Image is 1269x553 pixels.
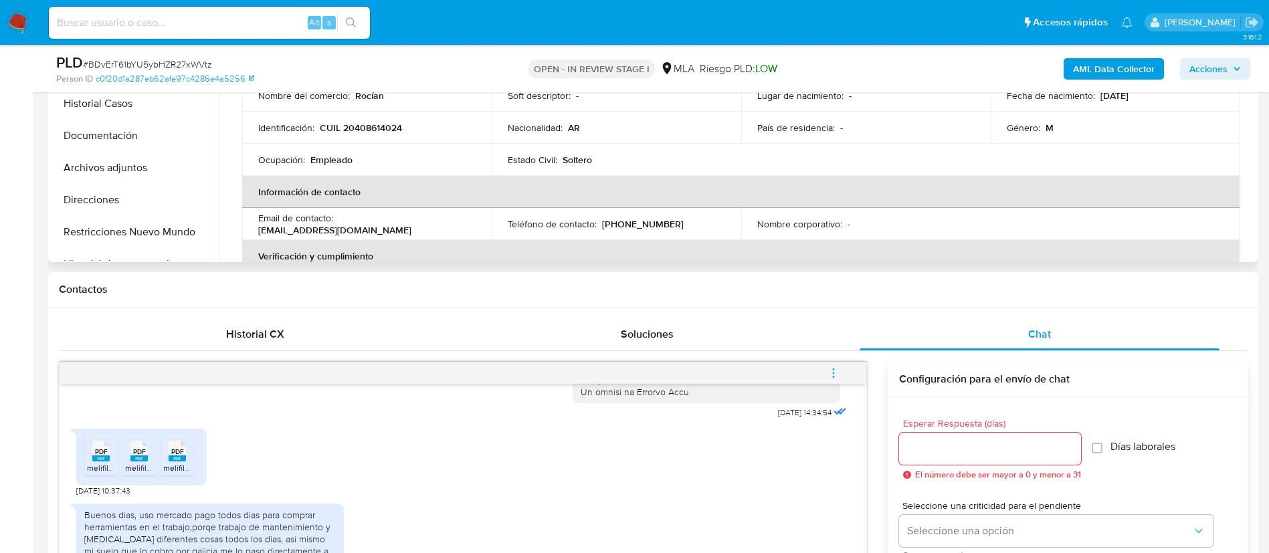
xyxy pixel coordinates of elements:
span: 3.161.2 [1243,31,1262,42]
p: Soft descriptor : [508,90,571,102]
p: - [848,218,850,230]
span: PDF [95,447,108,456]
button: AML Data Collector [1064,58,1164,80]
a: Notificaciones [1121,17,1133,28]
th: Verificación y cumplimiento [242,240,1240,272]
p: Fecha de nacimiento : [1007,90,1095,102]
p: AR [568,122,580,134]
p: Empleado [310,154,353,166]
p: M [1046,122,1054,134]
p: OPEN - IN REVIEW STAGE I [528,60,655,78]
div: MLA [660,62,694,76]
h3: Configuración para el envío de chat [899,372,1237,386]
p: Nacionalidad : [508,122,563,134]
th: Información de contacto [242,176,1240,208]
span: [DATE] 14:34:54 [778,407,832,418]
p: CUIL 20408614024 [320,122,402,134]
span: El número debe ser mayor a 0 y menor a 31 [915,470,1081,479]
p: - [840,122,843,134]
span: Seleccione una opción [907,524,1192,538]
h1: Contactos [59,283,1248,296]
p: [DATE] [1100,90,1129,102]
p: Soltero [563,154,592,166]
span: PDF [133,447,146,456]
span: Chat [1028,326,1051,342]
button: Seleccione una opción [899,515,1213,547]
b: PLD [56,51,83,73]
span: melifile4136100867184921389.pdf [125,462,245,473]
p: [EMAIL_ADDRESS][DOMAIN_NAME] [258,224,411,236]
p: Ocupación : [258,154,305,166]
button: Historial Casos [52,88,219,120]
span: Soluciones [621,326,674,342]
b: AML Data Collector [1073,58,1155,80]
button: Acciones [1180,58,1250,80]
span: [DATE] 10:37:43 [76,485,130,496]
input: days_to_wait [899,440,1081,457]
p: País de residencia : [757,122,835,134]
span: Acciones [1189,58,1228,80]
p: Género : [1007,122,1040,134]
a: Salir [1245,15,1259,29]
p: [PHONE_NUMBER] [602,218,684,230]
p: Teléfono de contacto : [508,218,597,230]
p: Identificación : [258,122,314,134]
span: Días laborales [1110,440,1175,453]
p: - [576,90,579,102]
p: Lugar de nacimiento : [757,90,844,102]
span: LOW [755,61,777,76]
p: - [849,90,852,102]
span: PDF [171,447,184,456]
span: Alt [309,16,320,29]
button: search-icon [337,13,365,32]
span: melifile5481873995484637132.pdf [163,462,286,473]
span: Esperar Respuesta (días) [903,419,1085,429]
span: Seleccione una criticidad para el pendiente [902,501,1217,510]
span: s [327,16,331,29]
input: Días laborales [1092,443,1102,453]
span: Historial CX [226,326,284,342]
b: Person ID [56,73,93,85]
button: Archivos adjuntos [52,152,219,184]
button: Documentación [52,120,219,152]
span: Riesgo PLD: [700,62,777,76]
button: Direcciones [52,184,219,216]
span: # BDvErT61bYU5ybHZR27xWVtz [83,58,212,71]
p: Nombre del comercio : [258,90,350,102]
p: Estado Civil : [508,154,557,166]
a: c0f20d1a287eb62afe97c4285e4a5256 [96,73,254,85]
button: Historial de conversaciones [52,248,219,280]
input: Buscar usuario o caso... [49,14,370,31]
span: melifile2108284018071431813.pdf [87,462,205,473]
p: Rocían [355,90,384,102]
p: Email de contacto : [258,212,333,224]
p: maria.acosta@mercadolibre.com [1165,16,1240,29]
p: Nombre corporativo : [757,218,842,230]
span: Accesos rápidos [1033,15,1108,29]
button: menu-action [811,357,856,389]
button: Restricciones Nuevo Mundo [52,216,219,248]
